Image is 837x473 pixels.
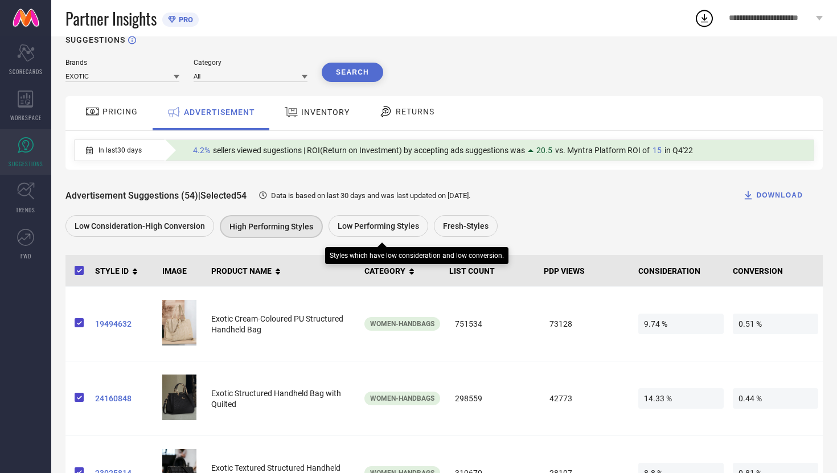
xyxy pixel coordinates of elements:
div: Category [194,59,307,67]
span: 14.33 % [638,388,724,409]
span: Exotic Structured Handheld Bag with Quilted [211,389,341,409]
span: Low Performing Styles [338,221,419,231]
span: Fresh-Styles [443,221,489,231]
span: SUGGESTIONS [9,159,43,168]
span: | [198,190,200,201]
a: 24160848 [95,394,153,403]
span: 42773 [544,388,629,409]
h1: SUGGESTIONS [65,35,125,44]
div: Open download list [694,8,715,28]
span: Data is based on last 30 days and was last updated on [DATE] . [271,191,470,200]
img: 87cd995a-953f-463d-9a40-2f7df070c2ef1704713255577ExoticCream-ColouredPUStructuredHandheldBag1.jpg [162,300,196,346]
span: 4.2% [193,146,210,155]
span: ADVERTISEMENT [184,108,255,117]
span: vs. Myntra Platform ROI of [555,146,650,155]
span: 298559 [449,388,535,409]
span: TRENDS [16,205,35,214]
th: LIST COUNT [445,255,539,287]
span: 0.51 % [733,314,818,334]
th: PDP VIEWS [539,255,634,287]
div: DOWNLOAD [742,190,803,201]
span: 0.44 % [733,388,818,409]
div: Styles which have low consideration and low conversion. [330,252,504,260]
th: IMAGE [158,255,207,287]
span: Women-Handbags [370,394,434,402]
span: RETURNS [396,107,434,116]
span: FWD [20,252,31,260]
span: Women-Handbags [370,320,434,328]
div: Percentage of sellers who have viewed suggestions for the current Insight Type [187,143,699,158]
span: PRICING [102,107,138,116]
button: DOWNLOAD [728,184,817,207]
span: 15 [653,146,662,155]
span: 751534 [449,314,535,334]
span: Low Consideration-High Conversion [75,221,205,231]
span: 73128 [544,314,629,334]
span: High Performing Styles [229,222,313,231]
th: PRODUCT NAME [207,255,360,287]
a: 19494632 [95,319,153,328]
th: CATEGORY [360,255,445,287]
span: PRO [176,15,193,24]
span: 9.74 % [638,314,724,334]
span: Exotic Cream-Coloured PU Structured Handheld Bag [211,314,343,334]
span: In last 30 days [99,146,142,154]
span: Advertisement Suggestions (54) [65,190,198,201]
span: 20.5 [536,146,552,155]
th: CONSIDERATION [634,255,728,287]
span: Selected 54 [200,190,247,201]
span: INVENTORY [301,108,350,117]
span: Partner Insights [65,7,157,30]
span: SCORECARDS [9,67,43,76]
div: Brands [65,59,179,67]
span: WORKSPACE [10,113,42,122]
th: STYLE ID [91,255,158,287]
button: Search [322,63,383,82]
span: in Q4'22 [664,146,693,155]
th: CONVERSION [728,255,823,287]
span: sellers viewed sugestions | ROI(Return on Investment) by accepting ads suggestions was [213,146,525,155]
img: 5a5ab4f7-fd95-46fc-af82-aff2debc260b1690202158157ExoticBlackTexturedPUStructuredHandheldBagwithQu... [162,375,196,420]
